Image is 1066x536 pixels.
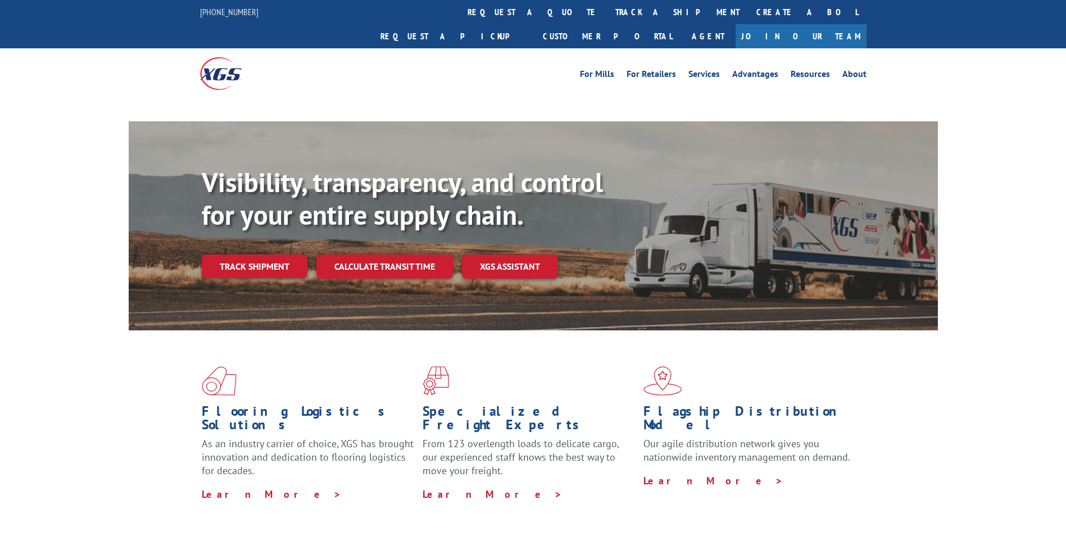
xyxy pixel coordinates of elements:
a: Learn More > [423,488,563,501]
a: Agent [681,24,736,48]
span: As an industry carrier of choice, XGS has brought innovation and dedication to flooring logistics... [202,437,414,477]
a: [PHONE_NUMBER] [200,6,258,17]
h1: Flooring Logistics Solutions [202,405,414,437]
img: xgs-icon-flagship-distribution-model-red [643,366,682,396]
a: XGS ASSISTANT [462,255,558,279]
a: Services [688,70,720,82]
a: Calculate transit time [316,255,453,279]
img: xgs-icon-total-supply-chain-intelligence-red [202,366,237,396]
a: For Mills [580,70,614,82]
a: About [842,70,867,82]
h1: Specialized Freight Experts [423,405,635,437]
a: Customer Portal [534,24,681,48]
a: Join Our Team [736,24,867,48]
p: From 123 overlength loads to delicate cargo, our experienced staff knows the best way to move you... [423,437,635,487]
a: Track shipment [202,255,307,278]
span: Our agile distribution network gives you nationwide inventory management on demand. [643,437,850,464]
img: xgs-icon-focused-on-flooring-red [423,366,449,396]
a: Learn More > [202,488,342,501]
a: Request a pickup [372,24,534,48]
a: Advantages [732,70,778,82]
a: For Retailers [627,70,676,82]
a: Resources [791,70,830,82]
a: Learn More > [643,474,783,487]
h1: Flagship Distribution Model [643,405,856,437]
b: Visibility, transparency, and control for your entire supply chain. [202,165,603,232]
